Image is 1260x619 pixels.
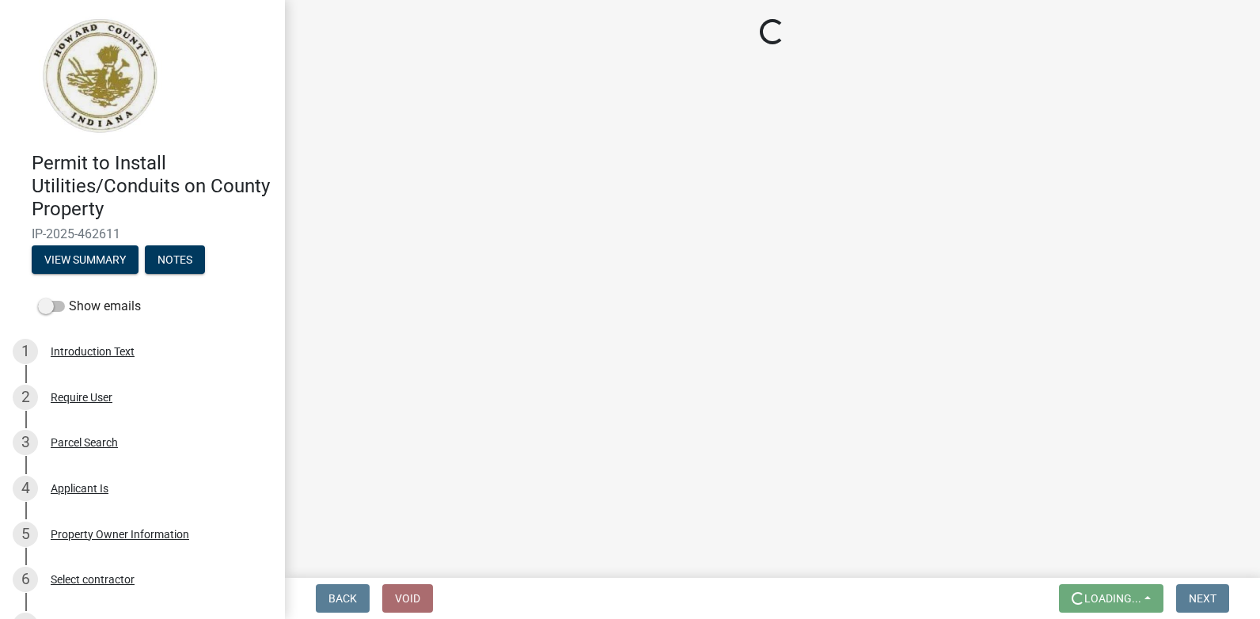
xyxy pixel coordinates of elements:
button: Back [316,584,370,613]
button: View Summary [32,245,139,274]
button: Notes [145,245,205,274]
span: IP-2025-462611 [32,226,253,241]
span: Back [328,592,357,605]
img: Howard County, Indiana [32,17,167,135]
div: Property Owner Information [51,529,189,540]
div: Applicant Is [51,483,108,494]
wm-modal-confirm: Notes [145,255,205,268]
span: Next [1189,592,1216,605]
div: Parcel Search [51,437,118,448]
label: Show emails [38,297,141,316]
h4: Permit to Install Utilities/Conduits on County Property [32,152,272,220]
div: Introduction Text [51,346,135,357]
button: Next [1176,584,1229,613]
button: Loading... [1059,584,1163,613]
div: 5 [13,522,38,547]
div: Select contractor [51,574,135,585]
div: 1 [13,339,38,364]
wm-modal-confirm: Summary [32,255,139,268]
div: 6 [13,567,38,592]
div: 4 [13,476,38,501]
button: Void [382,584,433,613]
div: 3 [13,430,38,455]
div: 2 [13,385,38,410]
span: Loading... [1084,592,1141,605]
div: Require User [51,392,112,403]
